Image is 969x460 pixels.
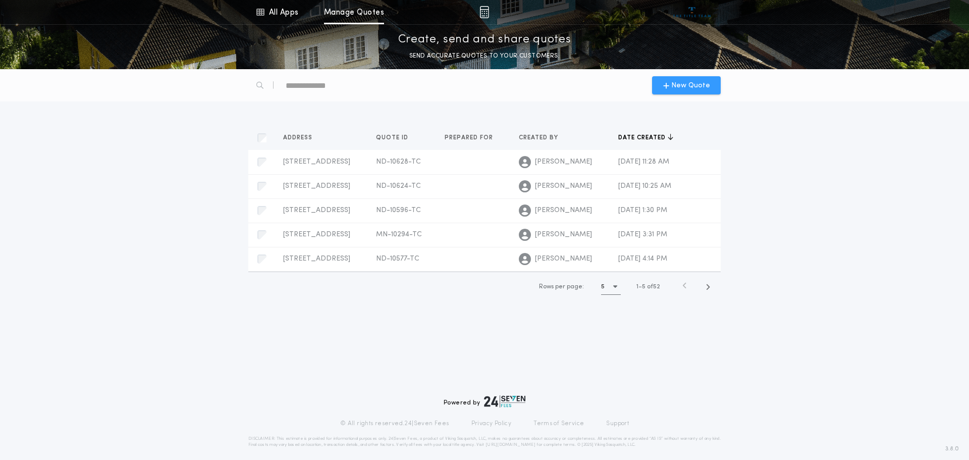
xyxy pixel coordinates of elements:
[376,133,416,143] button: Quote ID
[479,6,489,18] img: img
[636,284,638,290] span: 1
[376,134,410,142] span: Quote ID
[618,207,667,214] span: [DATE] 1:30 PM
[484,395,525,407] img: logo
[618,134,668,142] span: Date created
[673,7,711,17] img: vs-icon
[376,231,422,238] span: MN-10294-TC
[642,284,645,290] span: 5
[486,443,535,447] a: [URL][DOMAIN_NAME]
[283,207,350,214] span: [STREET_ADDRESS]
[376,182,421,190] span: ND-10624-TC
[539,284,584,290] span: Rows per page:
[535,181,592,191] span: [PERSON_NAME]
[445,134,495,142] span: Prepared for
[945,444,959,453] span: 3.8.0
[535,230,592,240] span: [PERSON_NAME]
[618,133,673,143] button: Date created
[283,158,350,166] span: [STREET_ADDRESS]
[283,255,350,263] span: [STREET_ADDRESS]
[652,76,721,94] button: New Quote
[340,420,449,428] p: © All rights reserved. 24|Seven Fees
[283,133,320,143] button: Address
[606,420,629,428] a: Support
[618,231,667,238] span: [DATE] 3:31 PM
[601,279,621,295] button: 5
[618,158,669,166] span: [DATE] 11:28 AM
[519,134,560,142] span: Created by
[533,420,584,428] a: Terms of Service
[283,134,314,142] span: Address
[471,420,512,428] a: Privacy Policy
[618,182,671,190] span: [DATE] 10:25 AM
[376,207,421,214] span: ND-10596-TC
[444,395,525,407] div: Powered by
[618,255,667,263] span: [DATE] 4:14 PM
[601,282,605,292] h1: 5
[647,282,660,291] span: of 52
[248,436,721,448] p: DISCLAIMER: This estimate is provided for informational purposes only. 24|Seven Fees, a product o...
[535,206,592,216] span: [PERSON_NAME]
[283,231,350,238] span: [STREET_ADDRESS]
[398,32,571,48] p: Create, send and share quotes
[535,157,592,167] span: [PERSON_NAME]
[283,182,350,190] span: [STREET_ADDRESS]
[376,158,421,166] span: ND-10628-TC
[535,254,592,264] span: [PERSON_NAME]
[376,255,419,263] span: ND-10577-TC
[671,80,710,91] span: New Quote
[409,51,560,61] p: SEND ACCURATE QUOTES TO YOUR CUSTOMERS.
[519,133,566,143] button: Created by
